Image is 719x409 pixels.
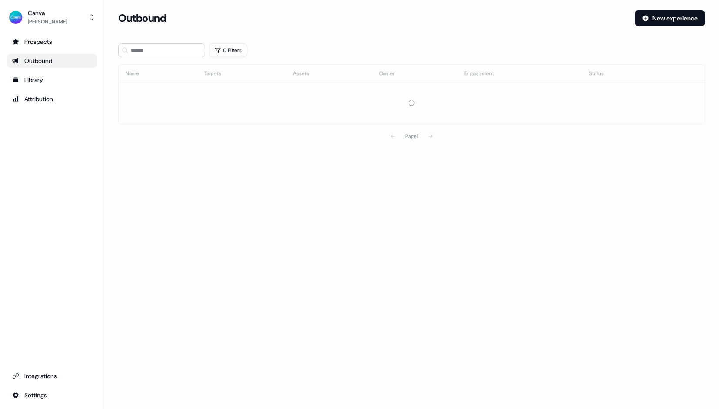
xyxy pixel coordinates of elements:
[7,54,97,68] a: Go to outbound experience
[12,37,92,46] div: Prospects
[12,76,92,84] div: Library
[12,95,92,103] div: Attribution
[7,7,97,28] button: Canva[PERSON_NAME]
[12,391,92,399] div: Settings
[635,10,705,26] button: New experience
[7,92,97,106] a: Go to attribution
[7,369,97,383] a: Go to integrations
[7,35,97,49] a: Go to prospects
[7,73,97,87] a: Go to templates
[12,372,92,380] div: Integrations
[12,56,92,65] div: Outbound
[7,388,97,402] a: Go to integrations
[28,9,67,17] div: Canva
[118,12,166,25] h3: Outbound
[209,43,247,57] button: 0 Filters
[28,17,67,26] div: [PERSON_NAME]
